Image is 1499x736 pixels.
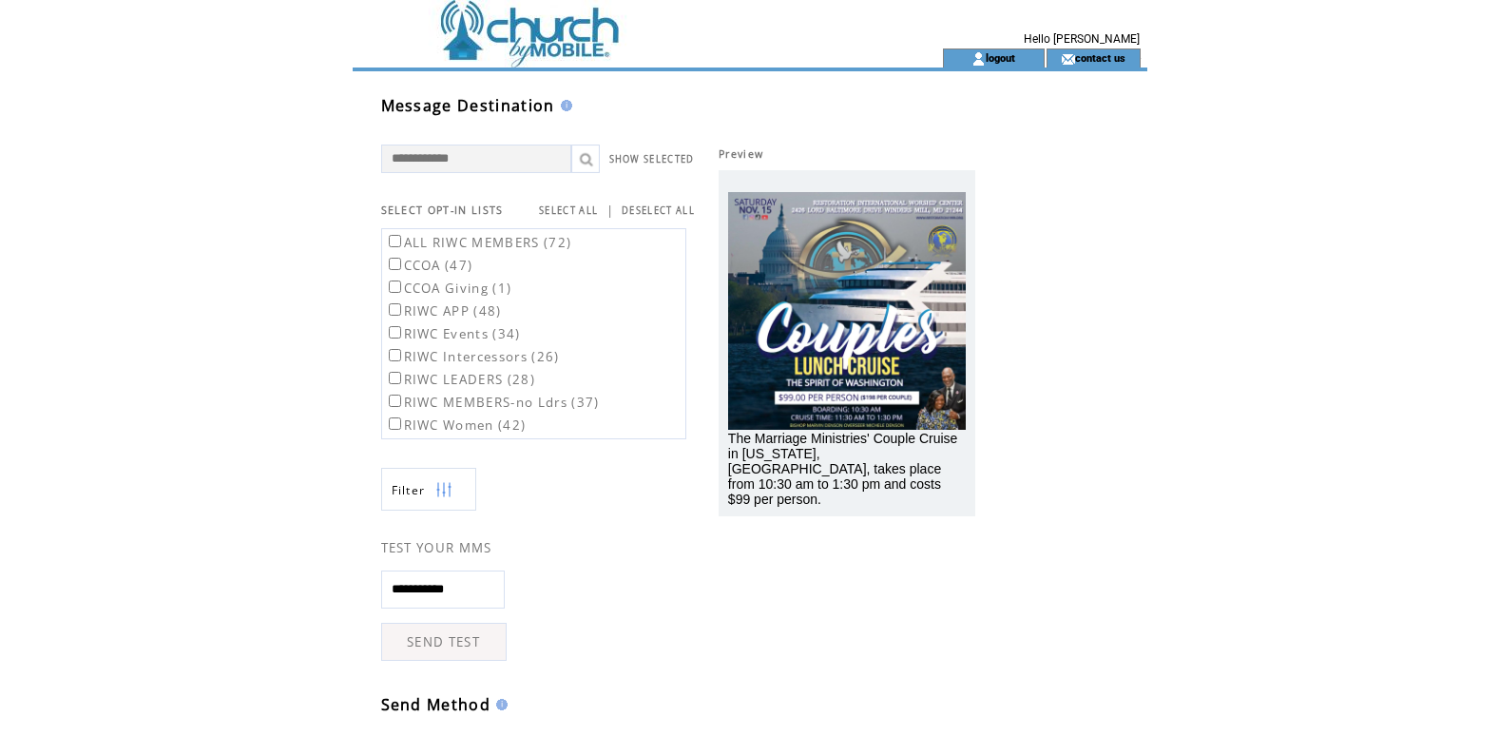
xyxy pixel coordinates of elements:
img: contact_us_icon.gif [1061,51,1075,67]
span: Hello [PERSON_NAME] [1024,32,1140,46]
label: RIWC APP (48) [385,302,502,320]
span: Message Destination [381,95,555,116]
a: SHOW SELECTED [609,153,695,165]
a: logout [986,51,1015,64]
span: The Marriage Ministries' Couple Cruise in [US_STATE], [GEOGRAPHIC_DATA], takes place from 10:30 a... [728,431,958,507]
a: SEND TEST [381,623,507,661]
input: RIWC Women (42) [389,417,401,430]
span: Send Method [381,694,491,715]
span: Show filters [392,482,426,498]
input: RIWC Events (34) [389,326,401,339]
label: RIWC Women (42) [385,416,527,434]
a: DESELECT ALL [622,204,695,217]
span: | [606,202,614,219]
input: RIWC Intercessors (26) [389,349,401,361]
label: CCOA Giving (1) [385,280,512,297]
a: contact us [1075,51,1125,64]
input: ALL RIWC MEMBERS (72) [389,235,401,247]
img: help.gif [490,699,508,710]
input: RIWC MEMBERS-no Ldrs (37) [389,395,401,407]
img: help.gif [555,100,572,111]
span: SELECT OPT-IN LISTS [381,203,504,217]
label: ALL RIWC MEMBERS (72) [385,234,572,251]
label: RIWC Events (34) [385,325,521,342]
input: CCOA Giving (1) [389,281,401,293]
input: CCOA (47) [389,258,401,270]
label: CCOA (47) [385,257,473,274]
img: account_icon.gif [971,51,986,67]
a: Filter [381,468,476,511]
input: RIWC LEADERS (28) [389,372,401,384]
input: RIWC APP (48) [389,303,401,316]
label: RIWC Intercessors (26) [385,348,560,365]
img: filters.png [435,469,452,512]
span: Preview [719,147,763,161]
label: RIWC MEMBERS-no Ldrs (37) [385,394,600,411]
span: TEST YOUR MMS [381,539,492,556]
label: RIWC LEADERS (28) [385,371,536,388]
a: SELECT ALL [539,204,598,217]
